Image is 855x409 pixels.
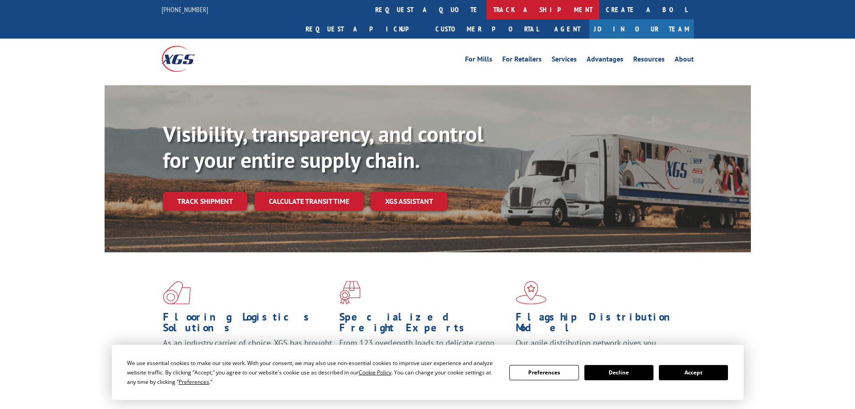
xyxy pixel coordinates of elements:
span: Cookie Policy [359,369,391,376]
h1: Specialized Freight Experts [339,312,509,338]
h1: Flagship Distribution Model [516,312,685,338]
div: Cookie Consent Prompt [112,345,744,400]
a: Calculate transit time [254,192,364,211]
a: Join Our Team [589,19,694,39]
a: For Retailers [502,56,542,66]
a: Track shipment [163,192,247,211]
a: About [675,56,694,66]
a: Resources [633,56,665,66]
span: Preferences [179,378,209,386]
button: Decline [584,365,653,380]
img: xgs-icon-total-supply-chain-intelligence-red [163,281,191,304]
a: Agent [545,19,589,39]
p: From 123 overlength loads to delicate cargo, our experienced staff knows the best way to move you... [339,338,509,378]
a: [PHONE_NUMBER] [162,5,208,14]
h1: Flooring Logistics Solutions [163,312,333,338]
span: Our agile distribution network gives you nationwide inventory management on demand. [516,338,681,359]
a: Request a pickup [299,19,429,39]
a: Services [552,56,577,66]
b: Visibility, transparency, and control for your entire supply chain. [163,120,483,174]
a: For Mills [465,56,492,66]
span: As an industry carrier of choice, XGS has brought innovation and dedication to flooring logistics... [163,338,332,369]
img: xgs-icon-flagship-distribution-model-red [516,281,547,304]
button: Accept [659,365,728,380]
a: Advantages [587,56,623,66]
img: xgs-icon-focused-on-flooring-red [339,281,360,304]
div: We use essential cookies to make our site work. With your consent, we may also use non-essential ... [127,358,499,387]
a: XGS ASSISTANT [371,192,447,211]
button: Preferences [509,365,579,380]
a: Customer Portal [429,19,545,39]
